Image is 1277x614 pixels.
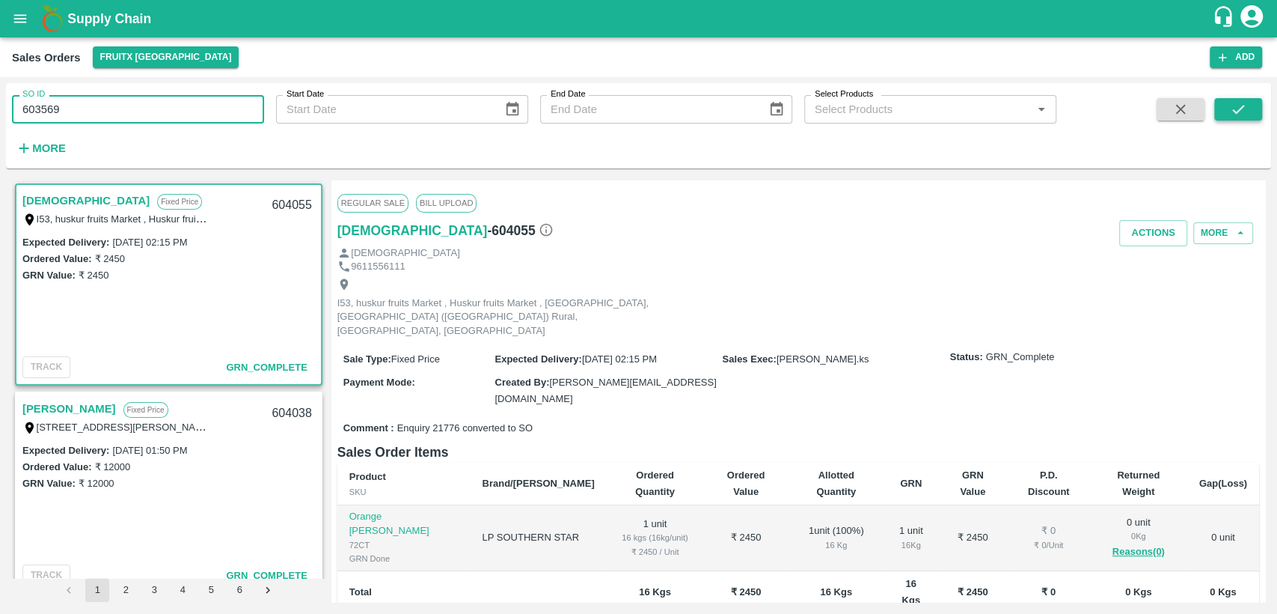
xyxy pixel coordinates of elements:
p: 9611556111 [351,260,405,274]
label: Comment : [343,422,394,436]
b: 0 Kgs [1210,586,1236,598]
div: 16 kgs (16kg/unit) [619,531,692,544]
p: [DEMOGRAPHIC_DATA] [351,246,459,261]
b: ₹ 2450 [731,586,762,598]
input: Enter SO ID [12,95,264,124]
label: Expected Delivery : [22,445,109,456]
td: LP SOUTHERN STAR [470,505,606,571]
div: ₹ 2450 / Unit [619,545,692,559]
label: [STREET_ADDRESS][PERSON_NAME] [37,421,213,433]
p: Fixed Price [123,402,168,418]
button: Go to page 6 [227,578,251,602]
button: Go to page 5 [199,578,223,602]
div: 16 Kg [896,538,926,552]
td: 0 unit [1187,505,1259,571]
label: Ordered Value: [22,461,91,472]
h6: Sales Order Items [337,442,1259,463]
div: account of current user [1238,3,1265,34]
span: Enquiry 21776 converted to SO [397,422,533,436]
label: Expected Delivery : [22,237,109,248]
label: [DATE] 02:15 PM [112,237,187,248]
td: 1 unit [607,505,704,571]
span: Fixed Price [391,353,440,365]
td: ₹ 2450 [703,505,788,571]
a: Supply Chain [67,8,1212,29]
label: ₹ 12000 [94,461,130,472]
a: [DEMOGRAPHIC_DATA] [22,191,150,210]
button: Add [1210,46,1262,68]
b: P.D. Discount [1028,469,1070,497]
b: GRN Value [960,469,985,497]
b: 16 Kgs [639,586,671,598]
label: GRN Value: [22,270,76,281]
b: Ordered Value [727,469,765,497]
label: End Date [551,88,585,100]
strong: More [32,142,66,154]
label: Status: [950,350,983,365]
button: Reasons(0) [1102,544,1175,561]
p: Orange [PERSON_NAME] [349,510,459,538]
span: GRN_Complete [986,350,1055,365]
span: Bill Upload [416,194,477,212]
a: [DEMOGRAPHIC_DATA] [337,220,488,241]
a: [PERSON_NAME] [22,399,116,419]
input: End Date [540,95,756,124]
p: Fixed Price [157,194,202,210]
b: Total [349,586,372,598]
label: Payment Mode : [343,377,415,388]
button: Choose date [498,95,527,124]
b: ₹ 0 [1041,586,1056,598]
button: Open [1032,100,1051,119]
input: Start Date [276,95,492,124]
nav: pagination navigation [55,578,282,602]
label: Sale Type : [343,353,391,365]
button: Go to page 3 [142,578,166,602]
button: Actions [1119,220,1187,246]
div: customer-support [1212,5,1238,32]
span: GRN_Complete [226,362,307,373]
input: Select Products [809,100,1027,119]
span: Regular Sale [337,194,408,212]
button: More [12,136,70,161]
label: [DATE] 01:50 PM [112,445,187,456]
span: [PERSON_NAME][EMAIL_ADDRESS][DOMAIN_NAME] [494,377,716,404]
b: Allotted Quantity [816,469,856,497]
button: Go to next page [256,578,280,602]
span: [DATE] 02:15 PM [582,353,657,365]
label: Select Products [815,88,873,100]
div: 0 Kg [1102,529,1175,543]
button: More [1193,222,1253,244]
label: Created By : [494,377,549,388]
span: [PERSON_NAME].ks [777,353,869,365]
label: Start Date [287,88,324,100]
b: 0 Kgs [1125,586,1151,598]
div: 1 unit [896,524,926,552]
button: Choose date [762,95,791,124]
h6: - 604055 [487,220,553,241]
b: Returned Weight [1117,469,1160,497]
button: Go to page 4 [171,578,195,602]
b: Ordered Quantity [635,469,675,497]
label: ₹ 2450 [79,270,109,281]
button: open drawer [3,1,37,36]
label: ₹ 12000 [79,478,114,489]
div: 16 Kg [800,538,872,552]
div: 1 unit ( 100 %) [800,524,872,552]
b: Gap(Loss) [1199,478,1247,489]
div: ₹ 0 / Unit [1020,538,1078,552]
b: Brand/[PERSON_NAME] [482,478,594,489]
label: ₹ 2450 [94,253,125,264]
div: ₹ 0 [1020,524,1078,538]
button: Go to page 2 [114,578,138,602]
label: I53, huskur fruits Market , Huskur fruits Market , [GEOGRAPHIC_DATA], [GEOGRAPHIC_DATA] ([GEOGRAP... [37,213,802,225]
td: ₹ 2450 [938,505,1008,571]
span: GRN_Complete [226,570,307,581]
b: 16 Kgs [820,586,852,598]
div: 0 unit [1102,516,1175,561]
label: Expected Delivery : [494,353,581,365]
b: 16 Kgs [901,578,920,606]
label: SO ID [22,88,45,100]
p: I53, huskur fruits Market , Huskur fruits Market , [GEOGRAPHIC_DATA], [GEOGRAPHIC_DATA] ([GEOGRAP... [337,297,674,338]
button: page 1 [85,578,109,602]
